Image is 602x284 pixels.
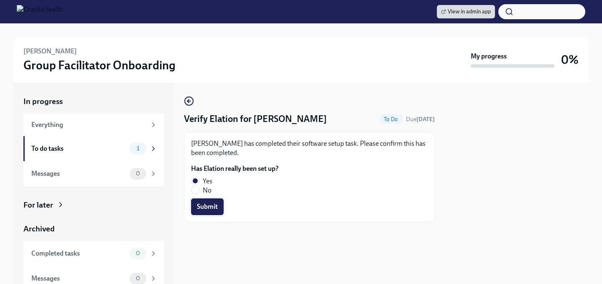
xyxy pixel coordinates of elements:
[203,177,212,186] span: Yes
[437,5,495,18] a: View in admin app
[23,47,77,56] h6: [PERSON_NAME]
[406,115,435,123] span: August 24th, 2025 10:00
[406,116,435,123] span: Due
[191,139,428,157] p: [PERSON_NAME] has completed their software setup task. Please confirm this has been completed.
[23,223,164,234] a: Archived
[23,96,164,107] a: In progress
[132,145,144,152] span: 1
[191,198,224,215] button: Submit
[184,113,327,125] h4: Verify Elation for [PERSON_NAME]
[197,203,218,211] span: Submit
[23,136,164,161] a: To do tasks1
[31,169,126,178] div: Messages
[379,116,403,122] span: To Do
[471,52,507,61] strong: My progress
[17,5,63,18] img: CharlieHealth
[23,241,164,266] a: Completed tasks0
[31,249,126,258] div: Completed tasks
[23,161,164,186] a: Messages0
[31,144,126,153] div: To do tasks
[561,52,579,67] h3: 0%
[416,116,435,123] strong: [DATE]
[131,250,145,256] span: 0
[131,275,145,281] span: 0
[203,186,212,195] span: No
[31,274,126,283] div: Messages
[23,114,164,136] a: Everything
[31,120,146,129] div: Everything
[23,58,176,73] h3: Group Facilitator Onboarding
[441,8,491,16] span: View in admin app
[23,200,164,210] a: For later
[23,200,53,210] div: For later
[131,170,145,177] span: 0
[191,164,278,173] label: Has Elation really been set up?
